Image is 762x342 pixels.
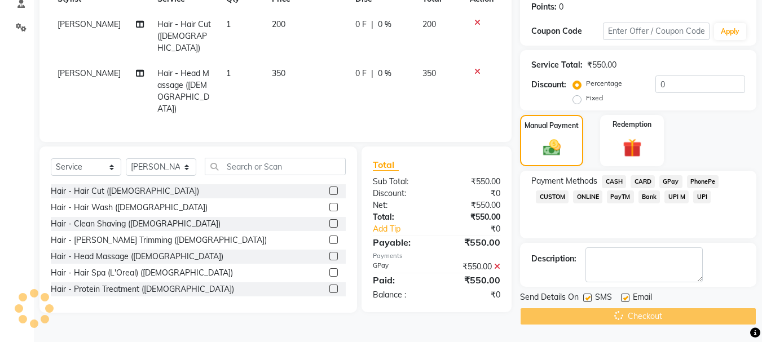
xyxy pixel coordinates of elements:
div: Hair - Protein Treatment ([DEMOGRAPHIC_DATA]) [51,283,234,295]
div: ₹550.00 [437,176,509,188]
span: SMS [595,291,612,305]
label: Manual Payment [525,121,579,131]
div: Hair - Hair Spa (L'Oreal) ([DEMOGRAPHIC_DATA]) [51,267,233,279]
div: ₹0 [449,223,509,235]
span: Hair - Head Massage ([DEMOGRAPHIC_DATA]) [157,68,209,114]
img: _gift.svg [617,136,648,159]
span: 1 [226,19,231,29]
div: Discount: [364,188,437,199]
div: Balance : [364,289,437,301]
div: ₹550.00 [437,273,509,287]
div: Description: [531,253,576,265]
span: Hair - Hair Cut ([DEMOGRAPHIC_DATA]) [157,19,211,53]
div: Payable: [364,236,437,249]
div: Total: [364,211,437,223]
span: Bank [638,190,660,203]
span: 350 [272,68,285,78]
div: ₹0 [437,188,509,199]
div: ₹0 [437,289,509,301]
span: Total [373,159,399,171]
div: Paid: [364,273,437,287]
span: CARD [631,175,655,188]
label: Redemption [613,119,651,130]
div: Coupon Code [531,25,602,37]
input: Search or Scan [205,158,346,175]
div: ₹550.00 [437,211,509,223]
label: Percentage [586,78,622,88]
span: ONLINE [573,190,602,203]
span: Payment Methods [531,175,597,187]
span: CASH [602,175,626,188]
a: Add Tip [364,223,448,235]
div: ₹550.00 [437,236,509,249]
img: _cash.svg [538,137,566,158]
div: Service Total: [531,59,583,71]
div: Hair - Clean Shaving ([DEMOGRAPHIC_DATA]) [51,218,221,230]
div: Hair - [PERSON_NAME] Trimming ([DEMOGRAPHIC_DATA]) [51,234,267,246]
div: 0 [559,1,563,13]
span: GPay [659,175,682,188]
button: Apply [714,23,746,40]
div: ₹550.00 [437,199,509,211]
div: Sub Total: [364,176,437,188]
div: Hair - Hair Cut ([DEMOGRAPHIC_DATA]) [51,185,199,197]
label: Fixed [586,93,603,103]
span: 200 [422,19,436,29]
div: GPay [364,261,437,273]
span: PayTM [607,190,634,203]
div: Points: [531,1,557,13]
span: 0 F [355,68,367,79]
span: 0 % [378,19,391,30]
span: 0 F [355,19,367,30]
div: Hair - Head Massage ([DEMOGRAPHIC_DATA]) [51,251,223,263]
div: ₹550.00 [437,261,509,273]
span: 200 [272,19,285,29]
div: Net: [364,199,437,211]
span: 1 [226,68,231,78]
div: ₹550.00 [587,59,616,71]
span: 0 % [378,68,391,79]
span: PhonePe [687,175,719,188]
span: [PERSON_NAME] [58,19,121,29]
div: Payments [373,251,500,261]
div: Discount: [531,79,566,91]
span: 350 [422,68,436,78]
span: Email [633,291,652,305]
span: [PERSON_NAME] [58,68,121,78]
span: UPI M [664,190,689,203]
span: UPI [693,190,711,203]
span: Send Details On [520,291,579,305]
div: Hair - Hair Wash ([DEMOGRAPHIC_DATA]) [51,202,208,214]
span: | [371,19,373,30]
input: Enter Offer / Coupon Code [603,23,710,40]
span: | [371,68,373,79]
span: CUSTOM [536,190,569,203]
